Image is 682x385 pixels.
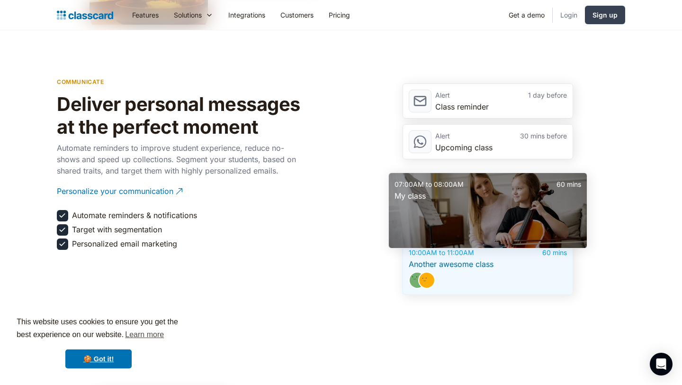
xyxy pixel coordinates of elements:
div: Personalized email marketing [72,238,177,249]
h2: Deliver personal messages at the perfect moment [57,93,303,138]
div: 60 mins [488,179,581,190]
div: Sign up [592,10,618,20]
p: Automate reminders to improve student experience, reduce no-shows and speed up collections. Segme... [57,142,303,176]
div: Alert [435,90,501,101]
div: 30 mins before [501,130,567,142]
a: Integrations [221,4,273,26]
a: home [57,9,113,22]
div: Solutions [166,4,221,26]
a: Pricing [321,4,358,26]
span: This website uses cookies to ensure you get the best experience on our website. [17,316,180,342]
a: Get a demo [501,4,552,26]
div: 1 day before [501,90,567,101]
p: communicate [57,77,104,86]
div: Alert [435,130,501,142]
a: Features [125,4,166,26]
a: Login [553,4,585,26]
div: cookieconsent [8,307,189,377]
a: Sign up [585,6,625,24]
div: 10:00AM to 11:00AM [409,247,488,258]
a: Customers [273,4,321,26]
div: Another awesome class [409,258,567,270]
div: Upcoming class [435,142,567,153]
div: Solutions [174,10,202,20]
div: 07:00AM to 08:00AM [395,179,488,190]
a: dismiss cookie message [65,349,132,368]
div: Open Intercom Messenger [650,353,673,376]
div: Target with segmentation [72,224,162,235]
div: My class [395,190,581,202]
div: Personalize your communication [57,178,173,197]
a: learn more about cookies [124,328,165,342]
div: Automate reminders & notifications [72,210,197,220]
div: Class reminder [435,101,567,112]
a: Personalize your communication [57,178,303,204]
div: 60 mins [488,247,567,258]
